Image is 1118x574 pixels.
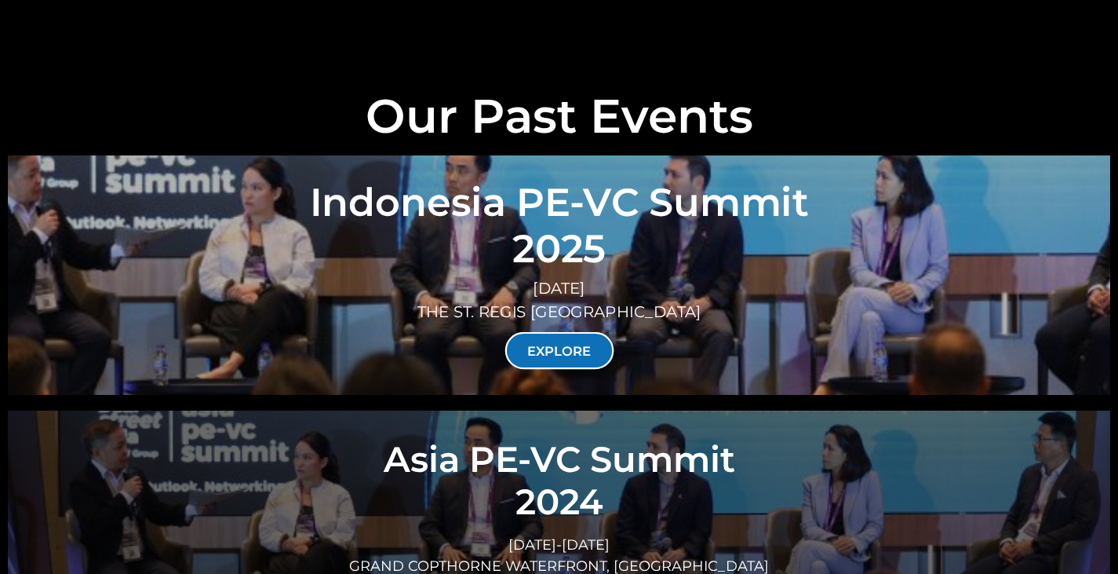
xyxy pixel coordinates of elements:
a: EXPLORE [504,332,614,369]
h2: Asia PE-VC Summit 2024 [35,438,1083,523]
h2: Our Past Events [8,93,1110,140]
